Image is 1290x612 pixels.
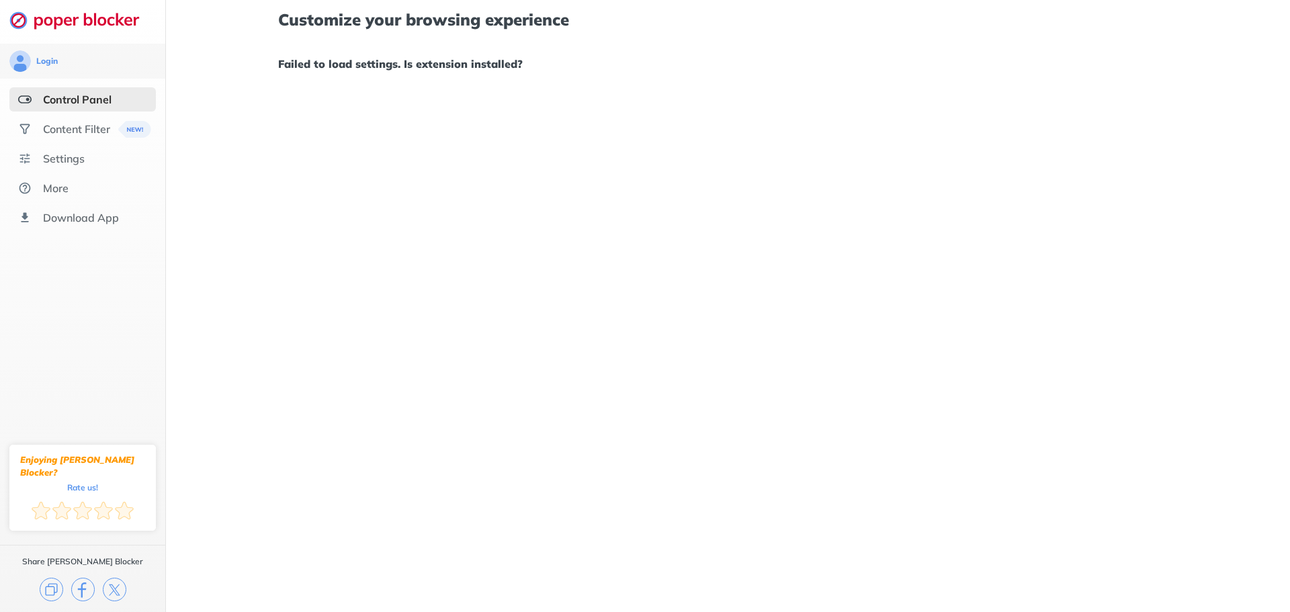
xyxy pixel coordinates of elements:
[103,578,126,601] img: x.svg
[18,152,32,165] img: settings.svg
[22,556,143,567] div: Share [PERSON_NAME] Blocker
[18,93,32,106] img: features-selected.svg
[278,55,1177,73] h1: Failed to load settings. Is extension installed?
[18,211,32,224] img: download-app.svg
[18,181,32,195] img: about.svg
[20,453,145,479] div: Enjoying [PERSON_NAME] Blocker?
[43,93,112,106] div: Control Panel
[67,484,98,490] div: Rate us!
[43,181,69,195] div: More
[43,152,85,165] div: Settings
[9,11,154,30] img: logo-webpage.svg
[18,122,32,136] img: social.svg
[36,56,58,67] div: Login
[43,211,119,224] div: Download App
[118,121,151,138] img: menuBanner.svg
[40,578,63,601] img: copy.svg
[71,578,95,601] img: facebook.svg
[9,50,31,72] img: avatar.svg
[43,122,110,136] div: Content Filter
[278,11,1177,28] h1: Customize your browsing experience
